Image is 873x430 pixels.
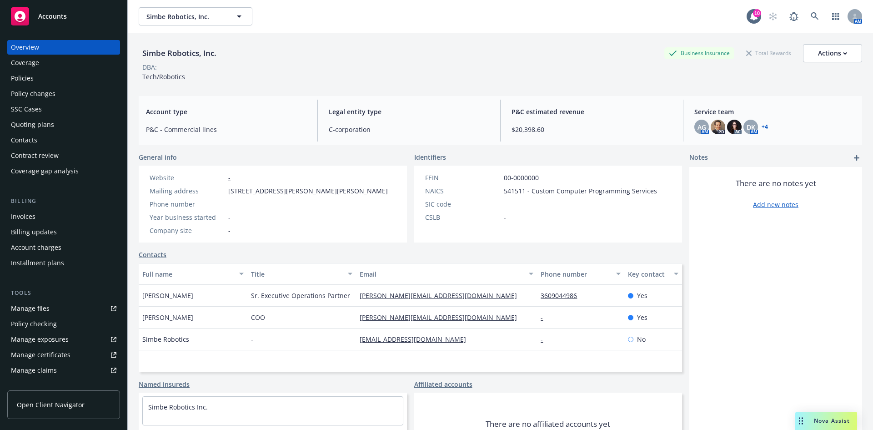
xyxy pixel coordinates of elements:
div: Actions [818,45,847,62]
a: - [228,173,231,182]
a: Contract review [7,148,120,163]
span: There are no notes yet [736,178,816,189]
a: Account charges [7,240,120,255]
span: Legal entity type [329,107,489,116]
a: add [851,152,862,163]
img: photo [711,120,725,134]
div: Manage exposures [11,332,69,347]
div: DBA: - [142,62,159,72]
span: - [504,199,506,209]
div: Simbe Robotics, Inc. [139,47,220,59]
div: Account charges [11,240,61,255]
div: Billing updates [11,225,57,239]
div: Year business started [150,212,225,222]
span: - [228,199,231,209]
div: CSLB [425,212,500,222]
button: Phone number [537,263,624,285]
div: Mailing address [150,186,225,196]
button: Actions [803,44,862,62]
div: FEIN [425,173,500,182]
div: Invoices [11,209,35,224]
a: Coverage [7,56,120,70]
div: Manage files [11,301,50,316]
span: C-corporation [329,125,489,134]
a: Simbe Robotics Inc. [148,403,208,411]
span: Account type [146,107,306,116]
div: Policies [11,71,34,86]
button: Full name [139,263,247,285]
span: COO [251,313,265,322]
span: Simbe Robotics [142,334,189,344]
span: Simbe Robotics, Inc. [146,12,225,21]
div: Coverage gap analysis [11,164,79,178]
button: Email [356,263,537,285]
button: Title [247,263,356,285]
a: Manage exposures [7,332,120,347]
a: Manage files [7,301,120,316]
span: 00-0000000 [504,173,539,182]
div: Contacts [11,133,37,147]
span: [PERSON_NAME] [142,291,193,300]
a: Invoices [7,209,120,224]
div: Policy checking [11,317,57,331]
a: [EMAIL_ADDRESS][DOMAIN_NAME] [360,335,473,344]
div: Quoting plans [11,117,54,132]
a: Contacts [7,133,120,147]
a: Accounts [7,4,120,29]
span: Accounts [38,13,67,20]
a: Policies [7,71,120,86]
div: NAICS [425,186,500,196]
div: Full name [142,269,234,279]
div: Installment plans [11,256,64,270]
a: Quoting plans [7,117,120,132]
a: 3609044986 [541,291,584,300]
div: Overview [11,40,39,55]
span: There are no affiliated accounts yet [486,419,610,430]
div: Manage claims [11,363,57,378]
div: Tools [7,288,120,298]
a: Manage claims [7,363,120,378]
div: Key contact [628,269,668,279]
a: Billing updates [7,225,120,239]
a: - [541,313,550,322]
div: Email [360,269,523,279]
a: Start snowing [764,7,782,25]
a: - [541,335,550,344]
a: Coverage gap analysis [7,164,120,178]
span: $20,398.60 [512,125,672,134]
span: - [251,334,253,344]
span: Nova Assist [814,417,850,425]
span: Yes [637,313,647,322]
span: 541511 - Custom Computer Programming Services [504,186,657,196]
span: Sr. Executive Operations Partner [251,291,350,300]
span: Open Client Navigator [17,400,85,410]
span: No [637,334,646,344]
a: Installment plans [7,256,120,270]
div: Phone number [541,269,610,279]
span: Yes [637,291,647,300]
span: DK [747,122,755,132]
div: Manage BORs [11,379,54,393]
div: Billing [7,197,120,206]
span: Service team [694,107,855,116]
img: photo [727,120,742,134]
div: Coverage [11,56,39,70]
div: Company size [150,226,225,235]
div: Total Rewards [742,47,796,59]
span: General info [139,152,177,162]
span: - [228,226,231,235]
a: Affiliated accounts [414,379,472,389]
a: Policy checking [7,317,120,331]
div: Website [150,173,225,182]
div: Policy changes [11,86,55,101]
span: Tech/Robotics [142,72,185,81]
div: Business Insurance [664,47,734,59]
a: SSC Cases [7,102,120,116]
div: Manage certificates [11,348,70,362]
a: +4 [762,124,768,130]
div: SIC code [425,199,500,209]
span: [PERSON_NAME] [142,313,193,322]
div: Drag to move [795,412,807,430]
button: Key contact [624,263,682,285]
